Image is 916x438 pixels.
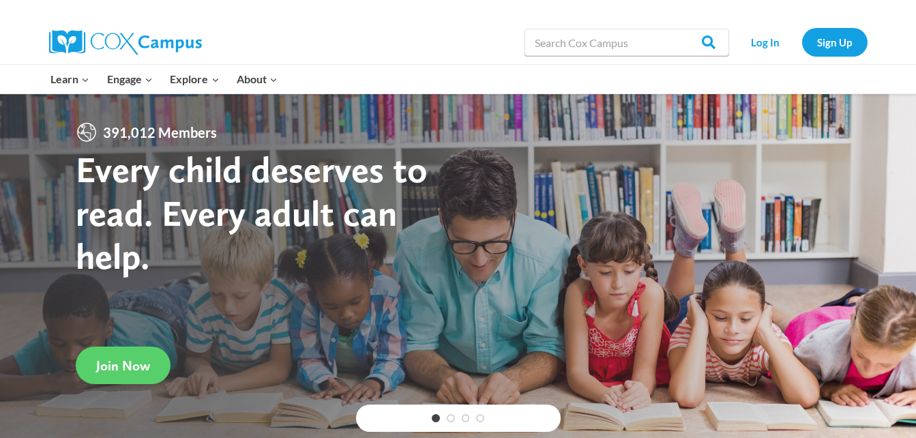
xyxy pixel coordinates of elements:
span: Explore [170,70,219,88]
span: About [237,70,278,88]
a: 4 [476,414,484,422]
a: Log In [736,28,795,56]
span: 391,012 Members [98,121,222,143]
a: 3 [462,414,470,422]
input: Search Cox Campus [525,29,729,56]
a: 1 [432,414,440,422]
strong: Every child deserves to read. Every adult can help. [76,147,428,278]
nav: Primary Navigation [42,65,286,93]
img: Cox Campus [49,30,202,55]
a: Join Now [76,347,171,384]
span: Engage [107,70,153,88]
span: Join Now [96,357,150,374]
nav: Secondary Navigation [736,28,868,56]
a: Sign Up [802,28,868,56]
a: 2 [447,414,455,422]
span: Learn [50,70,89,88]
